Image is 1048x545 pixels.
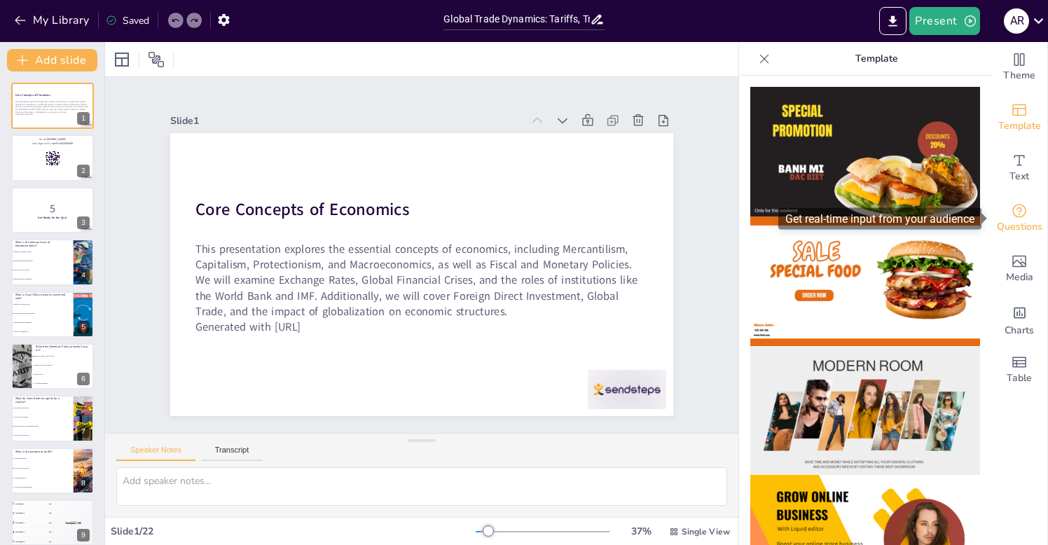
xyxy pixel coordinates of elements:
[991,244,1047,294] div: Add images, graphics, shapes or video
[49,531,52,533] span: 200
[13,278,72,280] span: International trade agreements
[11,448,94,494] div: 8
[11,134,94,181] div: 2
[34,364,93,366] span: Import and export regulations
[49,503,52,505] span: 500
[750,216,980,346] img: thumb-2.png
[624,525,658,538] div: 37 %
[1005,323,1034,338] span: Charts
[13,417,72,418] span: The value of its currency
[778,208,981,230] div: Get real-time input from your audience
[11,187,94,233] div: 3
[1006,270,1033,285] span: Media
[77,477,90,490] div: 8
[77,165,90,177] div: 2
[77,529,90,541] div: 9
[36,345,90,352] p: What does Monetary Policy primarily focus on?
[909,7,979,35] button: Present
[13,261,72,262] span: Business management practices
[443,9,589,29] input: Insert title
[34,382,93,384] span: Government spending
[15,541,25,543] span: Participant 5
[998,118,1041,134] span: Template
[12,502,15,505] span: gold
[15,396,69,404] p: What do Forex Reserves signify for a country?
[111,525,476,538] div: Slide 1 / 22
[222,43,561,165] div: Slide 1
[15,137,90,142] p: Go to
[1004,7,1029,35] button: A R
[77,373,90,385] div: 6
[15,141,90,145] p: and login with code
[13,251,72,253] span: Individual consumer behavior
[216,131,427,219] strong: Core Concepts of Economics
[65,520,81,522] div: Top scorer
[12,531,14,534] div: 4
[991,345,1047,395] div: Add a table
[38,216,67,219] strong: Get Ready for the Quiz!
[186,172,641,386] p: This presentation explores the essential concepts of economics, including Mercantilism, Capitalis...
[15,113,90,116] p: Generated with [URL]
[7,49,97,71] button: Add slide
[1009,169,1029,184] span: Text
[34,373,93,375] span: Taxation levels
[11,291,94,338] div: 5
[11,343,94,389] div: 6
[991,42,1047,92] div: Change the overall theme
[13,426,72,427] span: The cash available for international trade
[15,531,25,533] span: Participant 4
[116,446,195,461] button: Speaker Notes
[997,219,1042,235] span: Questions
[46,137,66,141] strong: [DOMAIN_NAME]
[13,486,72,488] span: To increase foreign investment
[15,201,90,216] p: 5
[991,193,1047,244] div: Get real-time input from your audience
[15,512,25,514] span: Participant 2
[15,100,90,113] p: This presentation explores the essential concepts of economics, including Mercantilism, Capitalis...
[13,312,72,314] span: Taxation and government spending
[15,93,50,97] strong: Core Concepts of Economics
[77,112,90,125] div: 1
[13,476,72,478] span: To stabilize currency
[13,303,72,305] span: Regulation of interest rates
[682,526,730,537] span: Single View
[77,216,90,229] div: 3
[78,523,81,525] span: 500
[13,434,72,436] span: The level of national debt
[991,92,1047,143] div: Add ready made slides
[12,540,14,543] div: 5
[181,247,617,401] p: Generated with [URL]
[34,356,93,357] span: Supply of money in the economy
[15,522,25,524] span: Participant 3
[991,294,1047,345] div: Add charts and graphs
[1007,371,1032,386] span: Table
[15,293,69,301] p: What is Fiscal Policy primarily concerned with?
[12,512,15,515] span: silver
[11,239,94,285] div: 4
[991,143,1047,193] div: Add text boxes
[775,42,977,76] p: Template
[77,321,90,333] div: 5
[106,14,149,27] div: Saved
[49,540,52,542] span: 100
[1004,8,1029,34] div: A R
[201,446,263,461] button: Transcript
[15,449,69,453] p: What is the purpose of tariffs?
[65,523,81,525] div: Participant 1
[49,522,52,524] span: 300
[750,346,980,476] img: thumb-3.png
[15,503,25,505] span: Participant 1
[111,48,133,71] div: Layout
[750,87,980,216] img: thumb-1.png
[77,425,90,438] div: 7
[11,395,94,441] div: 7
[49,512,52,514] span: 400
[13,331,72,332] span: Currency exchange rates
[15,240,69,248] p: What is the primary focus of Macroeconomics?
[11,9,95,32] button: My Library
[12,521,15,524] span: bronze
[11,83,94,129] div: 1
[879,7,906,35] button: Export to PowerPoint
[13,322,72,323] span: International trade agreements
[1003,68,1035,83] span: Theme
